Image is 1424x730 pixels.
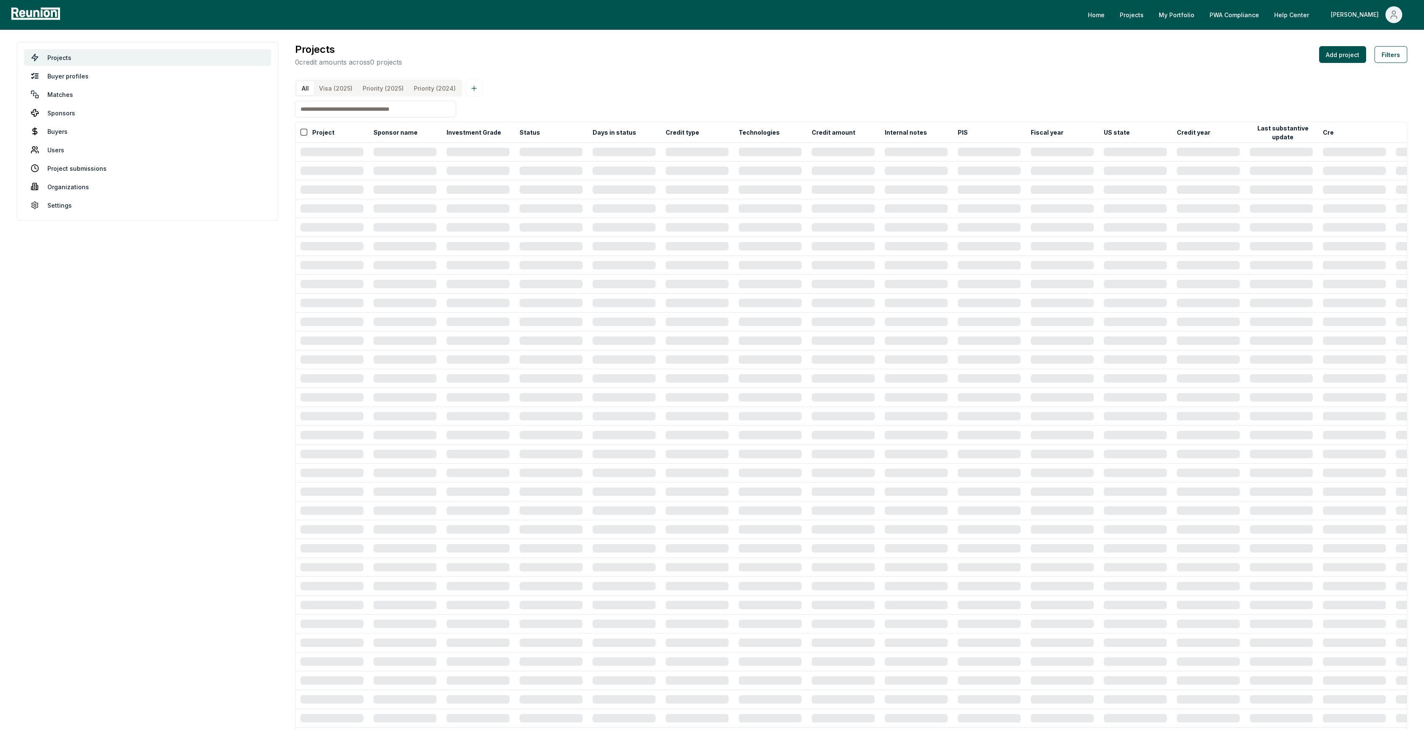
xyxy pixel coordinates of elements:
[24,197,271,214] a: Settings
[445,124,503,141] button: Investment Grade
[1152,6,1201,23] a: My Portfolio
[24,104,271,121] a: Sponsors
[1321,124,1349,141] button: Created
[1319,46,1366,63] button: Add project
[591,124,638,141] button: Days in status
[1203,6,1266,23] a: PWA Compliance
[24,86,271,103] a: Matches
[1331,6,1382,23] div: [PERSON_NAME]
[24,49,271,66] a: Projects
[1248,124,1318,141] button: Last substantive update
[311,124,336,141] button: Project
[518,124,542,141] button: Status
[372,124,419,141] button: Sponsor name
[1113,6,1150,23] a: Projects
[883,124,929,141] button: Internal notes
[1374,46,1407,63] button: Filters
[358,81,409,95] button: Priority (2025)
[1175,124,1212,141] button: Credit year
[24,160,271,177] a: Project submissions
[314,81,358,95] button: Visa (2025)
[810,124,857,141] button: Credit amount
[1081,6,1111,23] a: Home
[24,68,271,84] a: Buyer profiles
[295,57,402,67] p: 0 credit amounts across 0 projects
[1081,6,1416,23] nav: Main
[295,42,402,57] h3: Projects
[1324,6,1409,23] button: [PERSON_NAME]
[737,124,781,141] button: Technologies
[24,123,271,140] a: Buyers
[1029,124,1065,141] button: Fiscal year
[956,124,969,141] button: PIS
[297,81,314,95] button: All
[664,124,701,141] button: Credit type
[1102,124,1131,141] button: US state
[1267,6,1316,23] a: Help Center
[24,178,271,195] a: Organizations
[409,81,461,95] button: Priority (2024)
[24,141,271,158] a: Users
